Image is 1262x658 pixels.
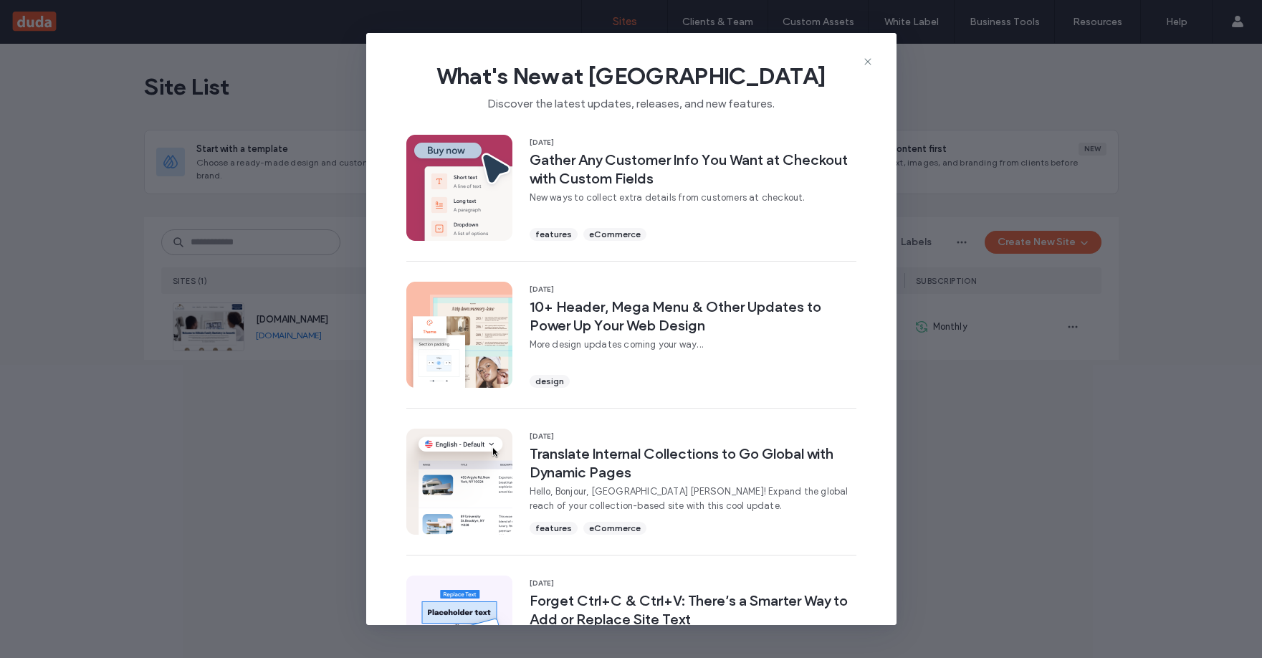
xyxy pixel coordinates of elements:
span: More design updates coming your way... [530,338,856,352]
span: What's New at [GEOGRAPHIC_DATA] [389,62,874,90]
span: 10+ Header, Mega Menu & Other Updates to Power Up Your Web Design [530,297,856,335]
span: Forget Ctrl+C & Ctrl+V: There’s a Smarter Way to Add or Replace Site Text [530,591,856,629]
span: [DATE] [530,138,856,148]
span: Gather Any Customer Info You Want at Checkout with Custom Fields [530,151,856,188]
span: eCommerce [589,228,641,241]
span: New ways to collect extra details from customers at checkout. [530,191,856,205]
span: [DATE] [530,431,856,442]
span: Translate Internal Collections to Go Global with Dynamic Pages [530,444,856,482]
span: Hello, Bonjour, [GEOGRAPHIC_DATA] [PERSON_NAME]! Expand the global reach of your collection-based... [530,485,856,513]
span: eCommerce [589,522,641,535]
span: [DATE] [530,578,856,588]
span: features [535,228,572,241]
span: [DATE] [530,285,856,295]
span: features [535,522,572,535]
span: design [535,375,564,388]
span: Discover the latest updates, releases, and new features. [389,90,874,112]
